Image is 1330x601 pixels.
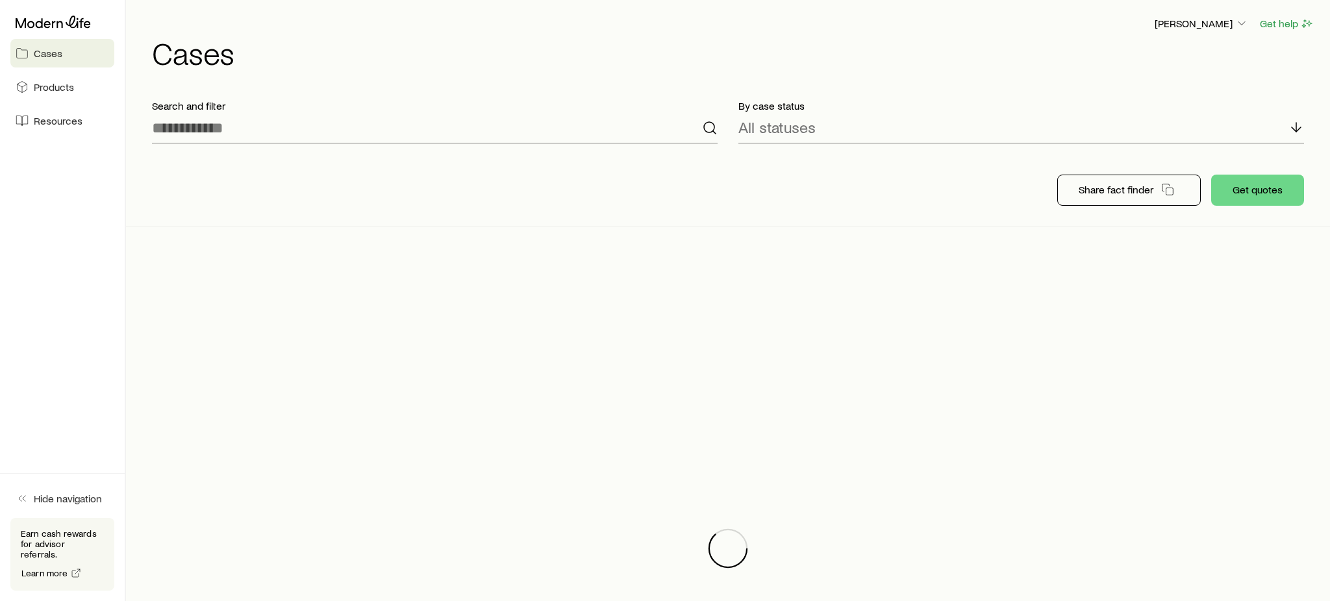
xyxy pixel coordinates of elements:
[10,106,114,135] a: Resources
[1211,175,1304,206] button: Get quotes
[21,569,68,578] span: Learn more
[152,37,1314,68] h1: Cases
[10,39,114,67] a: Cases
[10,73,114,101] a: Products
[1154,16,1249,32] button: [PERSON_NAME]
[34,492,102,505] span: Hide navigation
[738,99,1304,112] p: By case status
[738,118,816,136] p: All statuses
[10,484,114,513] button: Hide navigation
[152,99,718,112] p: Search and filter
[1259,16,1314,31] button: Get help
[1079,183,1153,196] p: Share fact finder
[34,114,82,127] span: Resources
[34,80,74,93] span: Products
[34,47,62,60] span: Cases
[10,518,114,591] div: Earn cash rewards for advisor referrals.Learn more
[1057,175,1201,206] button: Share fact finder
[1155,17,1248,30] p: [PERSON_NAME]
[21,528,104,559] p: Earn cash rewards for advisor referrals.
